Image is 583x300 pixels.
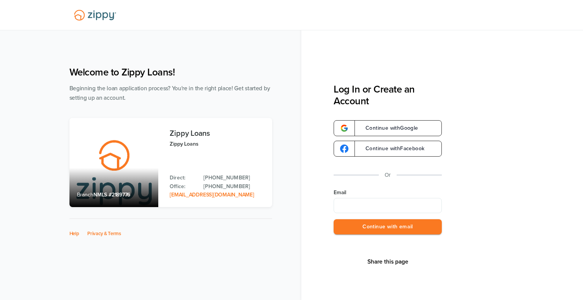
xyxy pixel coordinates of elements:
span: Beginning the loan application process? You're in the right place! Get started by setting up an a... [69,85,270,101]
h1: Welcome to Zippy Loans! [69,66,272,78]
a: Office Phone: 512-975-2947 [203,182,264,191]
img: google-logo [340,124,348,132]
p: Office: [170,182,196,191]
span: NMLS #2189776 [93,192,130,198]
span: Branch [77,192,94,198]
span: Continue with Google [358,126,418,131]
h3: Zippy Loans [170,129,264,138]
button: Continue with email [334,219,442,235]
button: Share This Page [365,258,411,265]
a: google-logoContinue withFacebook [334,141,442,157]
a: google-logoContinue withGoogle [334,120,442,136]
p: Zippy Loans [170,140,264,148]
span: Continue with Facebook [358,146,424,151]
a: Email Address: zippyguide@zippymh.com [170,192,254,198]
img: google-logo [340,145,348,153]
p: Direct: [170,174,196,182]
a: Direct Phone: 512-975-2947 [203,174,264,182]
img: Lender Logo [69,6,121,24]
p: Or [385,170,391,180]
a: Help [69,231,79,237]
label: Email [334,189,442,196]
a: Privacy & Terms [87,231,121,237]
h3: Log In or Create an Account [334,83,442,107]
input: Email Address [334,198,442,213]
